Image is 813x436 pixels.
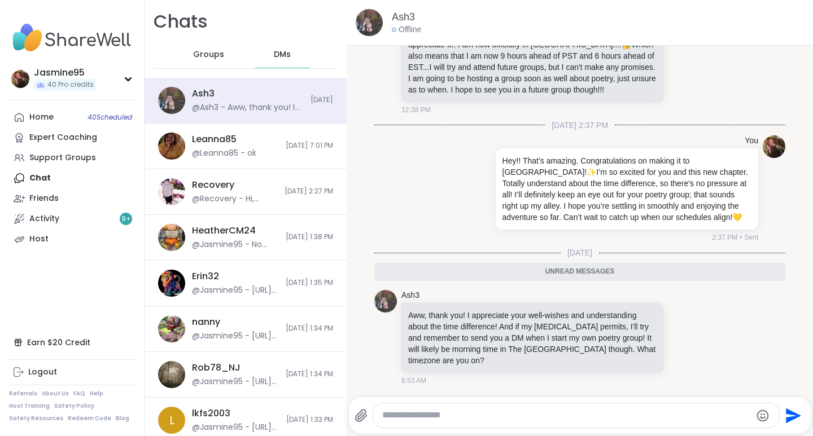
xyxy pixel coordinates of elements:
span: [DATE] 1:34 PM [286,369,333,379]
h4: You [745,135,758,147]
a: Support Groups [9,148,135,168]
p: Aww, thank you! I appreciate your well-wishes and understanding about the time difference! And if... [408,310,657,366]
div: Leanna85 [192,133,237,146]
button: Emoji picker [756,409,770,422]
span: Groups [193,49,224,60]
a: Referrals [9,390,37,398]
div: @Jasmine95 - [URL][DOMAIN_NAME] [192,331,279,342]
div: @Leanna85 - ok [192,148,256,159]
a: Expert Coaching [9,127,135,148]
a: Blog [116,415,129,422]
div: HeatherCM24 [192,224,256,237]
span: [DATE] 2:27 PM [285,187,333,196]
span: 40 Scheduled [88,113,132,122]
div: Earn $20 Credit [9,332,135,353]
span: l [169,412,174,429]
div: Home [29,112,54,123]
img: https://sharewell-space-live.sfo3.digitaloceanspaces.com/user-generated/e72d2dfd-06ae-43a5-b116-a... [158,224,185,251]
span: 40 Pro credits [47,80,94,90]
span: DMs [274,49,291,60]
a: Activity9+ [9,209,135,229]
img: https://sharewell-space-live.sfo3.digitaloceanspaces.com/user-generated/9e22d4b8-9814-487a-b0d5-6... [158,87,185,114]
img: https://sharewell-space-live.sfo3.digitaloceanspaces.com/user-generated/0818d3a5-ec43-4745-9685-c... [763,135,785,158]
span: • [740,232,742,243]
a: Safety Resources [9,415,63,422]
img: https://sharewell-space-live.sfo3.digitaloceanspaces.com/user-generated/e7455af9-44b9-465a-9341-a... [158,270,185,297]
div: lkfs2003 [192,407,230,420]
img: https://sharewell-space-live.sfo3.digitaloceanspaces.com/user-generated/bba13f65-6aa6-4647-8b32-d... [158,133,185,160]
span: [DATE] 2:37 PM [545,120,615,131]
span: [DATE] 1:35 PM [286,278,333,288]
a: Host [9,229,135,249]
img: https://sharewell-space-live.sfo3.digitaloceanspaces.com/user-generated/9e22d4b8-9814-487a-b0d5-6... [356,9,383,36]
span: [DATE] 1:34 PM [286,324,333,333]
p: Hey!! That’s amazing. Congratulations on making it to [GEOGRAPHIC_DATA]! I’m so excited for you a... [502,155,751,223]
span: 🥳 [622,40,631,49]
a: Ash3 [401,290,419,301]
textarea: Type your message [382,409,751,421]
div: Jasmine95 [34,67,96,79]
div: @Jasmine95 - [URL][DOMAIN_NAME] [192,422,279,433]
div: Logout [28,367,57,378]
a: Ash3 [392,10,415,24]
a: Friends [9,188,135,209]
a: Logout [9,362,135,382]
div: Erin32 [192,270,219,283]
div: @Ash3 - Aww, thank you! I appreciate your well-wishes and understanding about the time difference... [192,102,304,113]
a: Help [90,390,103,398]
img: Jasmine95 [11,70,29,88]
span: 💛 [732,213,742,222]
a: Home40Scheduled [9,107,135,127]
div: Support Groups [29,152,96,164]
span: 2:37 PM [712,232,737,243]
img: https://sharewell-space-live.sfo3.digitaloceanspaces.com/user-generated/96e0134b-970e-4c49-8a45-e... [158,315,185,342]
a: Redeem Code [68,415,111,422]
span: [DATE] 7:01 PM [286,141,333,151]
a: Safety Policy [54,402,94,410]
span: 9 + [121,214,131,224]
div: Rob78_NJ [192,362,241,374]
span: 12:38 PM [401,105,430,115]
a: Host Training [9,402,50,410]
a: FAQ [73,390,85,398]
span: [DATE] [561,247,599,258]
span: [DATE] [311,95,333,105]
img: ShareWell Nav Logo [9,18,135,58]
div: Friends [29,193,59,204]
div: @Jasmine95 - [URL][DOMAIN_NAME] [192,285,279,296]
span: 8:53 AM [401,376,426,386]
div: @Recovery - Hi, congratulations.. it's a bit late for me I go to bed early. Thanks for the invite. [192,193,278,205]
div: Host [29,234,49,245]
img: https://sharewell-space-live.sfo3.digitaloceanspaces.com/user-generated/9e22d4b8-9814-487a-b0d5-6... [374,290,397,312]
a: About Us [42,390,69,398]
div: @Jasmine95 - [URL][DOMAIN_NAME] [192,376,279,387]
span: [DATE] 1:38 PM [286,232,333,242]
div: Ash3 [192,87,215,100]
button: Send [780,403,805,428]
div: Offline [392,24,421,36]
div: Unread messages [374,263,785,281]
div: nanny [192,316,220,328]
div: Expert Coaching [29,132,97,143]
img: https://sharewell-space-live.sfo3.digitaloceanspaces.com/user-generated/c5133086-21db-45b9-9c1d-e... [158,361,185,388]
p: Heyyyy!!! Thank you so much for sending this to me - I really appreciate it!! I am now officially... [408,28,657,95]
h1: Chats [154,9,208,34]
div: @Jasmine95 - No worries. Thank you so much! [192,239,279,250]
div: Recovery [192,179,234,191]
div: Activity [29,213,59,224]
span: [DATE] 1:33 PM [286,415,333,425]
img: https://sharewell-space-live.sfo3.digitaloceanspaces.com/user-generated/c703a1d2-29a7-4d77-aef4-3... [158,178,185,205]
span: ✨ [587,168,596,177]
span: Sent [744,232,758,243]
